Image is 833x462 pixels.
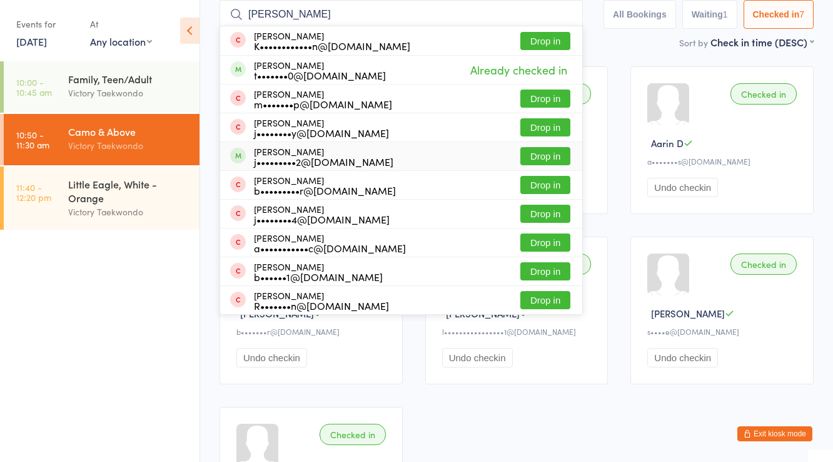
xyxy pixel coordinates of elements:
[254,146,393,167] div: [PERSON_NAME]
[254,290,389,311] div: [PERSON_NAME]
[254,70,386,80] div: t•••••••0@[DOMAIN_NAME]
[520,234,570,252] button: Drop in
[254,272,383,282] div: b••••••1@[DOMAIN_NAME]
[4,114,199,165] a: 10:50 -11:30 amCamo & AboveVictory Taekwondo
[651,136,684,150] span: Aarin D
[68,205,189,219] div: Victory Taekwondo
[236,326,390,337] div: b•••••••r@[DOMAIN_NAME]
[730,254,797,275] div: Checked in
[90,34,152,48] div: Any location
[520,32,570,50] button: Drop in
[254,118,389,138] div: [PERSON_NAME]
[730,83,797,105] div: Checked in
[254,214,390,224] div: j••••••••4@[DOMAIN_NAME]
[647,326,800,337] div: s••••e@[DOMAIN_NAME]
[723,9,728,19] div: 1
[647,156,800,167] div: a•••••••s@[DOMAIN_NAME]
[68,86,189,100] div: Victory Taekwondo
[68,177,189,205] div: Little Eagle, White - Orange
[4,167,199,230] a: 11:40 -12:20 pmLittle Eagle, White - OrangeVictory Taekwondo
[254,204,390,224] div: [PERSON_NAME]
[16,130,49,150] time: 10:50 - 11:30 am
[254,128,389,138] div: j••••••••y@[DOMAIN_NAME]
[254,31,410,51] div: [PERSON_NAME]
[520,262,570,280] button: Drop in
[520,118,570,136] button: Drop in
[254,243,406,253] div: a•••••••••••c@[DOMAIN_NAME]
[254,262,383,282] div: [PERSON_NAME]
[254,185,396,195] div: b•••••••••r@[DOMAIN_NAME]
[254,300,389,311] div: R•••••••n@[DOMAIN_NAME]
[679,36,708,49] label: Sort by
[16,182,51,202] time: 11:40 - 12:20 pm
[520,205,570,223] button: Drop in
[320,424,386,445] div: Checked in
[254,60,386,80] div: [PERSON_NAME]
[90,14,152,34] div: At
[254,157,393,167] div: j•••••••••2@[DOMAIN_NAME]
[4,61,199,113] a: 10:00 -10:45 amFamily, Teen/AdultVictory Taekwondo
[651,307,725,320] span: [PERSON_NAME]
[799,9,804,19] div: 7
[254,233,406,253] div: [PERSON_NAME]
[68,125,189,138] div: Camo & Above
[16,34,47,48] a: [DATE]
[647,178,718,197] button: Undo checkin
[254,99,392,109] div: m•••••••p@[DOMAIN_NAME]
[710,35,814,49] div: Check in time (DESC)
[16,77,52,97] time: 10:00 - 10:45 am
[254,89,392,109] div: [PERSON_NAME]
[647,348,718,367] button: Undo checkin
[442,326,595,337] div: l••••••••••••••••1@[DOMAIN_NAME]
[16,14,78,34] div: Events for
[737,426,812,441] button: Exit kiosk mode
[442,348,513,367] button: Undo checkin
[236,348,307,367] button: Undo checkin
[520,291,570,309] button: Drop in
[254,41,410,51] div: K••••••••••••n@[DOMAIN_NAME]
[520,90,570,108] button: Drop in
[68,72,189,86] div: Family, Teen/Adult
[467,59,570,81] span: Already checked in
[68,138,189,153] div: Victory Taekwondo
[520,147,570,165] button: Drop in
[254,175,396,195] div: [PERSON_NAME]
[520,176,570,194] button: Drop in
